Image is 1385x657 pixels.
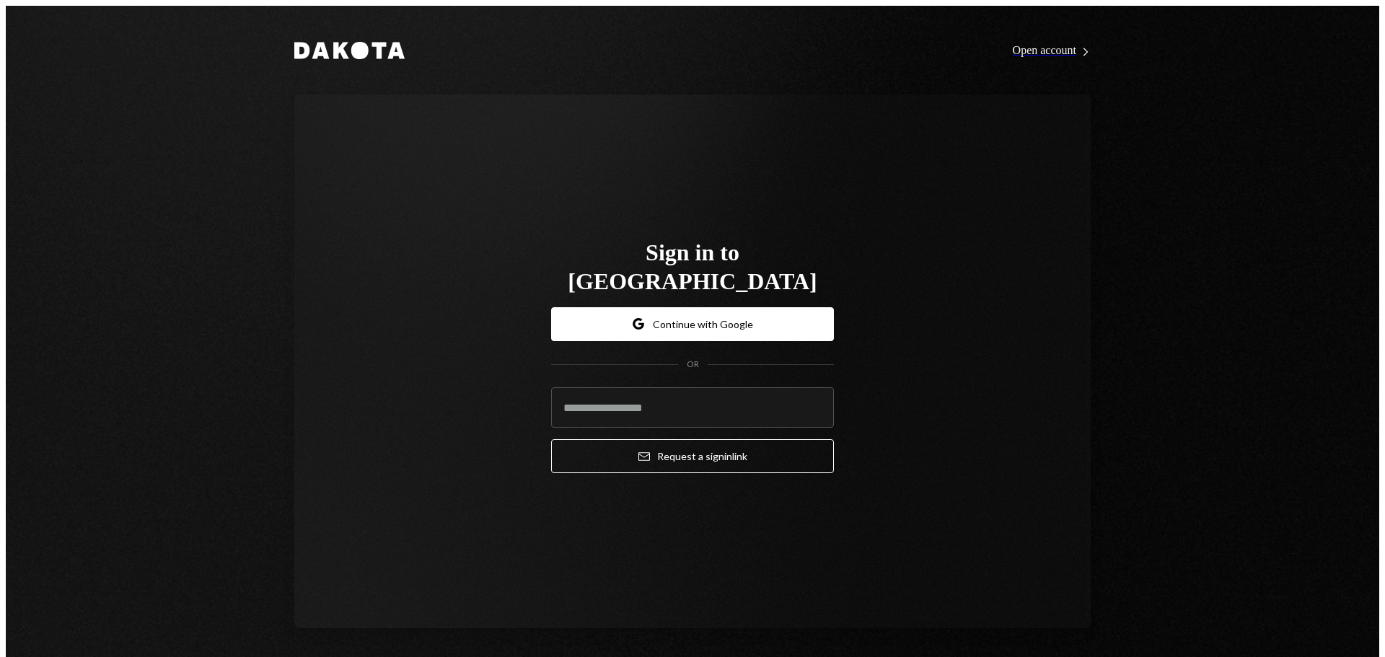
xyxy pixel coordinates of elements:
[1013,43,1091,58] a: Open account
[551,307,834,341] button: Continue with Google
[551,238,834,296] h1: Sign in to [GEOGRAPHIC_DATA]
[687,358,699,371] div: OR
[551,439,834,473] button: Request a signinlink
[1013,44,1091,58] div: Open account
